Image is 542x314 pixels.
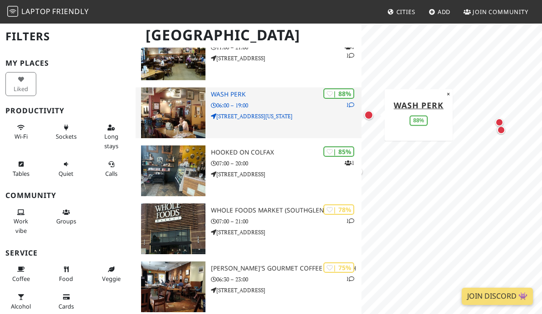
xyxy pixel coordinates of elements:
[211,159,361,168] p: 07:00 – 20:00
[5,23,130,50] h2: Filters
[59,169,73,178] span: Quiet
[493,116,505,128] div: Map marker
[473,8,528,16] span: Join Community
[136,203,361,254] a: Whole Foods Market (SouthGlenn) | 78% 1 Whole Foods Market (SouthGlenn) 07:00 – 21:00 [STREET_ADD...
[5,157,36,181] button: Tables
[5,249,130,257] h3: Service
[384,4,419,20] a: Cities
[96,262,127,286] button: Veggie
[396,8,415,16] span: Cities
[138,23,360,48] h1: [GEOGRAPHIC_DATA]
[104,132,118,150] span: Long stays
[141,203,205,254] img: Whole Foods Market (SouthGlenn)
[323,146,354,157] div: | 85%
[141,145,205,196] img: Hooked on Colfax
[51,290,82,314] button: Cards
[14,217,28,234] span: People working
[211,217,361,226] p: 07:00 – 21:00
[211,207,361,214] h3: Whole Foods Market (SouthGlenn)
[51,205,82,229] button: Groups
[444,89,453,99] button: Close popup
[460,4,532,20] a: Join Community
[136,261,361,312] a: Stella's Gourmet Coffee and Such | 75% 1 [PERSON_NAME]'s Gourmet Coffee and Such 06:30 – 23:00 [S...
[59,275,73,283] span: Food
[495,124,507,136] div: Map marker
[96,120,127,153] button: Long stays
[323,204,354,215] div: | 78%
[51,120,82,144] button: Sockets
[425,4,454,20] a: Add
[141,87,205,138] img: Wash Perk
[5,106,130,115] h3: Productivity
[438,8,451,16] span: Add
[21,6,51,16] span: Laptop
[96,157,127,181] button: Calls
[5,59,130,68] h3: My Places
[394,99,444,110] a: Wash Perk
[7,4,89,20] a: LaptopFriendly LaptopFriendly
[362,109,375,121] div: Map marker
[5,262,36,286] button: Coffee
[211,170,361,179] p: [STREET_ADDRESS]
[5,205,36,238] button: Work vibe
[56,217,76,225] span: Group tables
[102,275,121,283] span: Veggie
[352,166,364,178] div: Map marker
[211,286,361,295] p: [STREET_ADDRESS]
[346,275,354,283] p: 1
[211,101,361,110] p: 06:00 – 19:00
[5,191,130,200] h3: Community
[410,116,428,126] div: 88%
[59,302,74,310] span: Credit cards
[136,87,361,138] a: Wash Perk | 88% 1 Wash Perk 06:00 – 19:00 [STREET_ADDRESS][US_STATE]
[5,290,36,314] button: Alcohol
[211,149,361,156] h3: Hooked on Colfax
[51,157,82,181] button: Quiet
[211,275,361,284] p: 06:30 – 23:00
[15,132,28,140] span: Stable Wi-Fi
[211,265,361,272] h3: [PERSON_NAME]'s Gourmet Coffee and Such
[136,145,361,196] a: Hooked on Colfax | 85% 1 Hooked on Colfax 07:00 – 20:00 [STREET_ADDRESS]
[11,302,31,310] span: Alcohol
[13,169,29,178] span: Work-friendly tables
[52,6,88,16] span: Friendly
[56,132,77,140] span: Power sockets
[12,275,30,283] span: Coffee
[346,101,354,109] p: 1
[345,159,354,167] p: 1
[211,91,361,98] h3: Wash Perk
[323,262,354,273] div: | 75%
[211,228,361,237] p: [STREET_ADDRESS]
[346,217,354,225] p: 1
[51,262,82,286] button: Food
[141,261,205,312] img: Stella's Gourmet Coffee and Such
[7,6,18,17] img: LaptopFriendly
[323,88,354,99] div: | 88%
[5,120,36,144] button: Wi-Fi
[211,112,361,121] p: [STREET_ADDRESS][US_STATE]
[105,169,117,178] span: Video/audio calls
